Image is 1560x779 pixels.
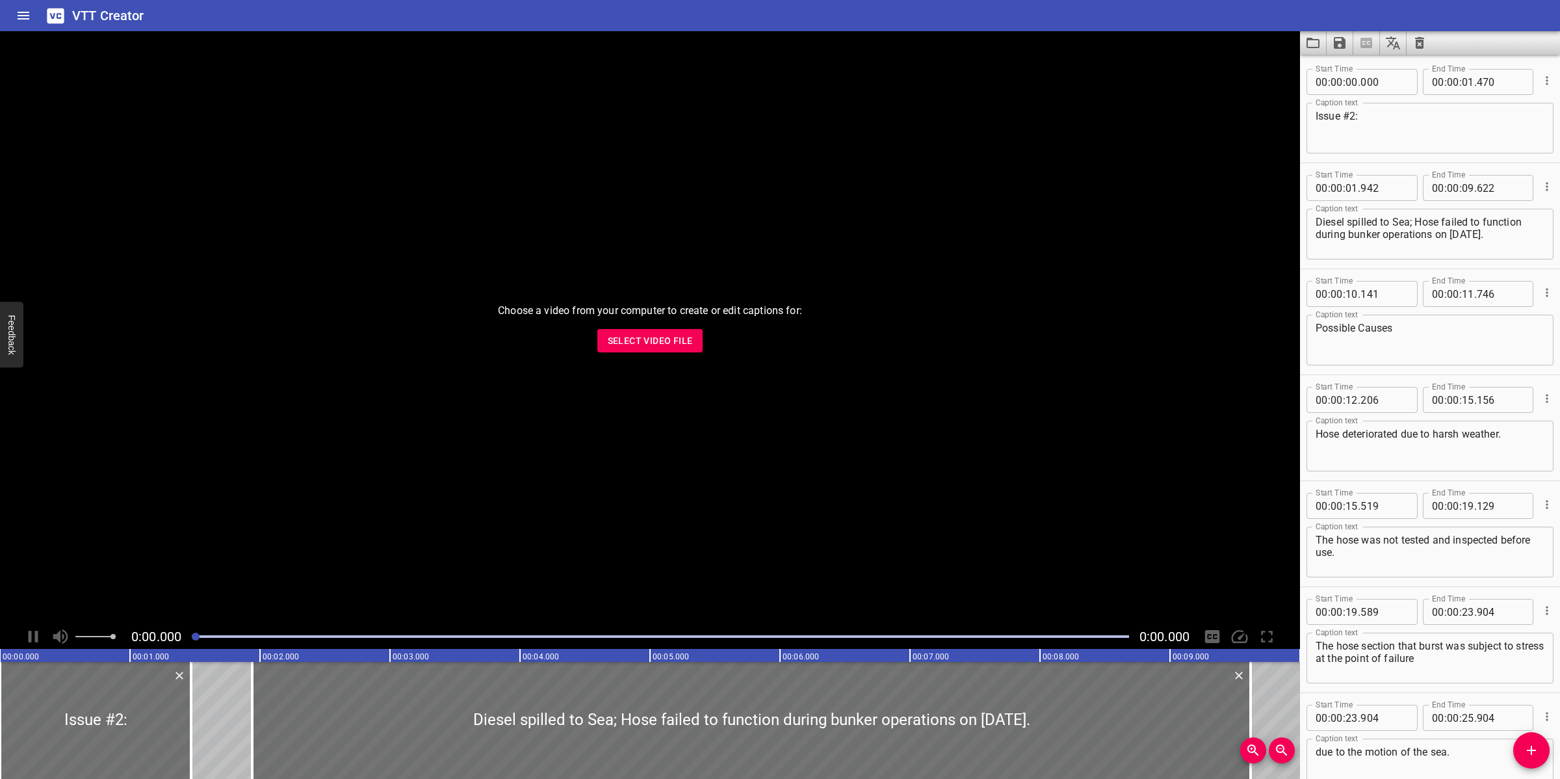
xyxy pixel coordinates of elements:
[1331,281,1343,307] input: 00
[1407,31,1433,55] button: Clear captions
[1447,281,1459,307] input: 00
[1539,72,1555,89] button: Cue Options
[1432,705,1444,731] input: 00
[1459,599,1462,625] span: :
[783,652,819,661] text: 00:06.000
[1316,493,1328,519] input: 00
[1331,387,1343,413] input: 00
[1358,175,1360,201] span: .
[1360,493,1408,519] input: 519
[1331,705,1343,731] input: 00
[1474,599,1477,625] span: .
[1353,31,1380,55] span: Select a video in the pane to the left, then you can automatically extract captions.
[1539,496,1555,513] button: Cue Options
[1459,69,1462,95] span: :
[1462,387,1474,413] input: 15
[1444,69,1447,95] span: :
[1385,35,1401,51] svg: Translate captions
[1380,31,1407,55] button: Translate captions
[1447,599,1459,625] input: 00
[1459,705,1462,731] span: :
[523,652,559,661] text: 00:04.000
[1462,705,1474,731] input: 25
[1358,705,1360,731] span: .
[133,652,169,661] text: 00:01.000
[1345,69,1358,95] input: 00
[1332,35,1347,51] svg: Save captions to file
[1432,281,1444,307] input: 00
[1328,175,1331,201] span: :
[1316,599,1328,625] input: 00
[1269,737,1295,763] button: Zoom Out
[1474,493,1477,519] span: .
[1539,64,1553,98] div: Cue Options
[1316,705,1328,731] input: 00
[1331,599,1343,625] input: 00
[1316,640,1544,677] textarea: The hose section that burst was subject to stress at the point of failure
[1230,667,1247,684] button: Delete
[1474,69,1477,95] span: .
[1539,594,1553,627] div: Cue Options
[1316,281,1328,307] input: 00
[1328,493,1331,519] span: :
[1432,599,1444,625] input: 00
[1360,599,1408,625] input: 589
[1447,175,1459,201] input: 00
[1462,281,1474,307] input: 11
[1358,599,1360,625] span: .
[1459,387,1462,413] span: :
[1345,599,1358,625] input: 19
[171,667,186,684] div: Delete Cue
[1343,705,1345,731] span: :
[1462,493,1474,519] input: 19
[1358,69,1360,95] span: .
[192,635,1129,638] div: Play progress
[1200,624,1225,649] div: Hide/Show Captions
[913,652,949,661] text: 00:07.000
[1444,599,1447,625] span: :
[1447,387,1459,413] input: 00
[1343,175,1345,201] span: :
[1360,387,1408,413] input: 206
[1316,387,1328,413] input: 00
[1474,705,1477,731] span: .
[1539,284,1555,301] button: Cue Options
[1345,493,1358,519] input: 15
[1343,387,1345,413] span: :
[498,303,802,319] p: Choose a video from your computer to create or edit captions for:
[1539,488,1553,522] div: Cue Options
[1300,31,1327,55] button: Load captions from file
[1459,493,1462,519] span: :
[1474,387,1477,413] span: .
[1328,281,1331,307] span: :
[1345,281,1358,307] input: 10
[1459,281,1462,307] span: :
[1477,493,1524,519] input: 129
[597,329,703,353] button: Select Video File
[1477,387,1524,413] input: 156
[1477,281,1524,307] input: 746
[1327,31,1353,55] button: Save captions to file
[1539,178,1555,195] button: Cue Options
[1462,599,1474,625] input: 23
[1462,175,1474,201] input: 09
[1316,428,1544,465] textarea: Hose deteriorated due to harsh weather.
[1305,35,1321,51] svg: Load captions from file
[1227,624,1252,649] div: Playback Speed
[1316,322,1544,359] textarea: Possible Causes
[1254,624,1279,649] div: Toggle Full Screen
[1139,629,1189,644] span: Video Duration
[1477,705,1524,731] input: 904
[1513,732,1550,769] button: Add Cue
[1432,387,1444,413] input: 00
[1358,387,1360,413] span: .
[1316,534,1544,571] textarea: The hose was not tested and inspected before use.
[1539,602,1555,619] button: Cue Options
[1345,175,1358,201] input: 01
[1331,69,1343,95] input: 00
[1230,667,1245,684] div: Delete Cue
[3,652,39,661] text: 00:00.000
[1358,493,1360,519] span: .
[1316,69,1328,95] input: 00
[1539,390,1555,407] button: Cue Options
